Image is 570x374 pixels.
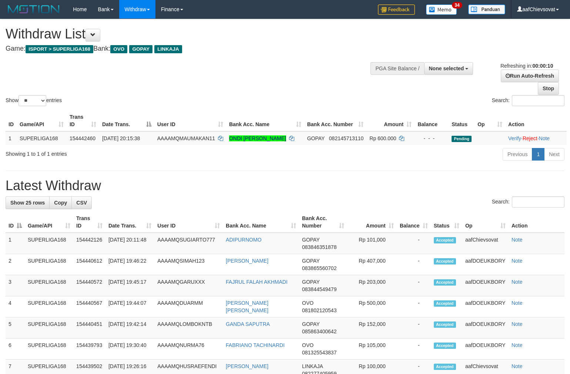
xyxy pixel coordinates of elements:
span: Rp 600.000 [369,135,396,141]
td: 154442126 [73,233,105,254]
td: - [397,254,431,275]
th: ID: activate to sort column descending [6,212,25,233]
td: 4 [6,296,25,317]
td: SUPERLIGA168 [25,338,73,360]
td: SUPERLIGA168 [25,275,73,296]
td: [DATE] 19:30:40 [105,338,154,360]
a: Reject [523,135,537,141]
label: Search: [492,196,564,208]
th: Status [449,110,475,131]
th: Balance [415,110,449,131]
td: 154440567 [73,296,105,317]
td: SUPERLIGA168 [25,296,73,317]
span: Refreshing in: [500,63,553,69]
div: PGA Site Balance / [370,62,424,75]
span: OVO [110,45,127,53]
th: Date Trans.: activate to sort column descending [99,110,154,131]
td: SUPERLIGA168 [25,317,73,338]
td: Rp 101,000 [347,233,397,254]
td: - [397,338,431,360]
td: AAAAMQSUGIARTO777 [154,233,223,254]
img: Feedback.jpg [378,4,415,15]
div: - - - [418,135,446,142]
a: Run Auto-Refresh [501,70,559,82]
a: ADIPURNOMO [226,237,261,243]
span: None selected [429,65,464,71]
span: Copy 081325543837 to clipboard [302,350,336,356]
td: aafDOEUKBORY [462,317,509,338]
th: Op: activate to sort column ascending [475,110,505,131]
span: CSV [76,200,87,206]
span: Copy 083865560702 to clipboard [302,265,336,271]
label: Search: [492,95,564,106]
th: User ID: activate to sort column ascending [154,212,223,233]
a: Note [512,258,523,264]
span: Copy 082145713110 to clipboard [329,135,363,141]
span: GOPAY [307,135,325,141]
td: 5 [6,317,25,338]
span: LINKAJA [154,45,182,53]
span: Show 25 rows [10,200,45,206]
td: 1 [6,233,25,254]
td: 154440612 [73,254,105,275]
td: 3 [6,275,25,296]
a: Stop [538,82,559,95]
span: GOPAY [302,279,319,285]
th: Game/API: activate to sort column ascending [25,212,73,233]
span: OVO [302,342,313,348]
th: Bank Acc. Name: activate to sort column ascending [226,110,304,131]
h4: Game: Bank: [6,45,373,53]
img: Button%20Memo.svg [426,4,457,15]
td: 6 [6,338,25,360]
td: AAAAMQNURMA76 [154,338,223,360]
td: AAAAMQSIMAH123 [154,254,223,275]
td: aafDOEUKBORY [462,254,509,275]
span: 34 [452,2,462,9]
a: CSV [71,196,92,209]
span: Copy 085863400642 to clipboard [302,328,336,334]
td: AAAAMQLOMBOKNTB [154,317,223,338]
span: GOPAY [302,321,319,327]
select: Showentries [19,95,46,106]
span: GOPAY [129,45,152,53]
th: Op: activate to sort column ascending [462,212,509,233]
img: MOTION_logo.png [6,4,62,15]
input: Search: [512,95,564,106]
a: Note [512,342,523,348]
a: Verify [508,135,521,141]
h1: Withdraw List [6,27,373,41]
th: Amount: activate to sort column ascending [366,110,415,131]
th: Action [505,110,567,131]
span: AAAAMQMAUMAKAN11 [157,135,215,141]
span: Accepted [434,258,456,265]
input: Search: [512,196,564,208]
strong: 00:00:10 [532,63,553,69]
td: - [397,296,431,317]
td: 154439793 [73,338,105,360]
span: Accepted [434,279,456,286]
td: aafChievsovat [462,233,509,254]
a: [PERSON_NAME] [PERSON_NAME] [226,300,268,313]
span: Accepted [434,300,456,307]
a: Note [512,237,523,243]
span: GOPAY [302,237,319,243]
a: Note [512,321,523,327]
th: Bank Acc. Name: activate to sort column ascending [223,212,299,233]
td: - [397,317,431,338]
a: Note [539,135,550,141]
td: aafDOEUKBORY [462,338,509,360]
th: Trans ID: activate to sort column ascending [73,212,105,233]
span: Accepted [434,364,456,370]
td: AAAAMQDUARMM [154,296,223,317]
td: Rp 407,000 [347,254,397,275]
td: Rp 500,000 [347,296,397,317]
span: ISPORT > SUPERLIGA168 [26,45,93,53]
th: Bank Acc. Number: activate to sort column ascending [299,212,347,233]
td: [DATE] 19:42:14 [105,317,154,338]
span: [DATE] 20:15:38 [102,135,140,141]
a: Note [512,300,523,306]
td: [DATE] 19:45:17 [105,275,154,296]
th: Action [509,212,564,233]
span: LINKAJA [302,363,323,369]
th: Status: activate to sort column ascending [431,212,462,233]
